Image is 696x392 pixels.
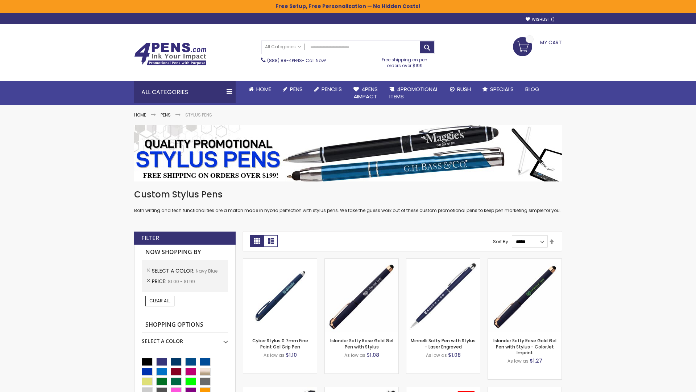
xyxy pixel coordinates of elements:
a: Cyber Stylus 0.7mm Fine Point Gel Grip Pen [252,338,308,350]
div: Both writing and tech functionalities are a match made in hybrid perfection with stylus pens. We ... [134,189,562,214]
span: $1.00 - $1.99 [168,278,195,285]
a: Islander Softy Rose Gold Gel Pen with Stylus - ColorJet Imprint-Navy Blue [488,258,562,265]
a: (888) 88-4PENS [267,57,302,64]
a: Clear All [145,296,174,306]
div: All Categories [134,81,236,103]
img: Islander Softy Rose Gold Gel Pen with Stylus - ColorJet Imprint-Navy Blue [488,259,562,332]
a: Islander Softy Rose Gold Gel Pen with Stylus [330,338,393,350]
strong: Grid [250,235,264,247]
span: $1.27 [530,357,542,364]
div: Free shipping on pen orders over $199 [374,54,435,69]
img: Minnelli Softy Pen with Stylus - Laser Engraved-Navy Blue [406,259,480,332]
span: As low as [264,352,285,358]
a: Home [134,112,146,118]
a: 4Pens4impact [348,81,384,105]
span: As low as [507,358,529,364]
img: Cyber Stylus 0.7mm Fine Point Gel Grip Pen-Navy Blue [243,259,317,332]
span: As low as [344,352,365,358]
a: Pens [277,81,308,97]
span: Price [152,278,168,285]
span: Pens [290,85,303,93]
a: 4PROMOTIONALITEMS [384,81,444,105]
span: Clear All [149,298,170,304]
span: 4Pens 4impact [353,85,378,100]
a: Islander Softy Rose Gold Gel Pen with Stylus - ColorJet Imprint [493,338,556,355]
strong: Filter [141,234,159,242]
label: Sort By [493,238,508,245]
img: Islander Softy Rose Gold Gel Pen with Stylus-Navy Blue [325,259,398,332]
strong: Stylus Pens [185,112,212,118]
span: Specials [490,85,514,93]
span: Home [256,85,271,93]
span: Rush [457,85,471,93]
a: Islander Softy Rose Gold Gel Pen with Stylus-Navy Blue [325,258,398,265]
strong: Shopping Options [142,317,228,333]
img: Stylus Pens [134,125,562,181]
a: Blog [519,81,545,97]
span: Blog [525,85,539,93]
span: $1.08 [366,351,379,359]
a: Minnelli Softy Pen with Stylus - Laser Engraved-Navy Blue [406,258,480,265]
span: Pencils [322,85,342,93]
span: $1.10 [286,351,297,359]
span: $1.08 [448,351,461,359]
h1: Custom Stylus Pens [134,189,562,200]
span: Select A Color [152,267,196,274]
a: Cyber Stylus 0.7mm Fine Point Gel Grip Pen-Navy Blue [243,258,317,265]
a: Pens [161,112,171,118]
a: Minnelli Softy Pen with Stylus - Laser Engraved [411,338,476,350]
span: As low as [426,352,447,358]
span: All Categories [265,44,301,50]
a: Pencils [308,81,348,97]
span: 4PROMOTIONAL ITEMS [389,85,438,100]
a: Home [243,81,277,97]
a: Wishlist [526,17,555,22]
a: Rush [444,81,477,97]
span: - Call Now! [267,57,326,64]
div: Select A Color [142,332,228,345]
span: Navy Blue [196,268,217,274]
img: 4Pens Custom Pens and Promotional Products [134,42,207,66]
strong: Now Shopping by [142,245,228,260]
a: Specials [477,81,519,97]
a: All Categories [261,41,305,53]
